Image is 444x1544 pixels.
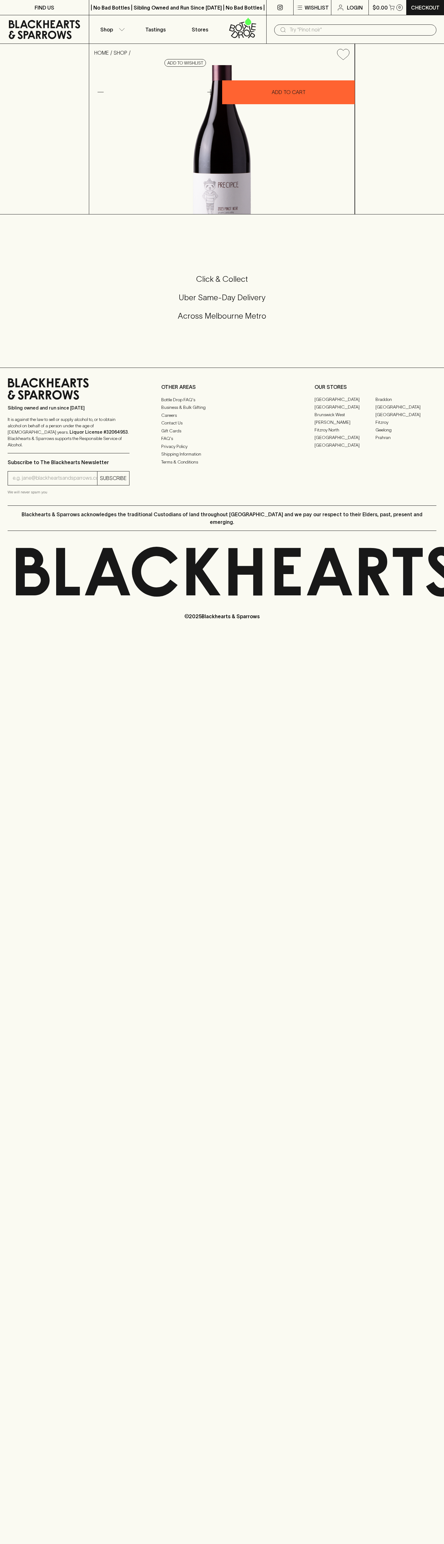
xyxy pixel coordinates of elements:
a: Braddon [375,396,436,403]
a: Stores [178,15,222,44]
a: Geelong [375,426,436,434]
a: [GEOGRAPHIC_DATA] [315,434,375,442]
p: Stores [192,26,208,33]
p: We will never spam you [8,489,129,495]
p: Checkout [411,4,440,11]
a: [GEOGRAPHIC_DATA] [375,411,436,419]
a: Bottle Drop FAQ's [161,396,283,403]
a: HOME [94,50,109,56]
p: Tastings [145,26,166,33]
a: Fitzroy North [315,426,375,434]
a: Privacy Policy [161,443,283,450]
a: Fitzroy [375,419,436,426]
p: Blackhearts & Sparrows acknowledges the traditional Custodians of land throughout [GEOGRAPHIC_DAT... [12,511,432,526]
input: Try "Pinot noir" [289,25,431,35]
a: Brunswick West [315,411,375,419]
p: 0 [398,6,401,9]
a: Shipping Information [161,450,283,458]
p: FIND US [35,4,54,11]
a: Prahran [375,434,436,442]
button: Add to wishlist [164,59,206,67]
button: ADD TO CART [222,80,355,104]
img: 37294.png [89,65,355,214]
div: Call to action block [8,248,436,355]
a: Contact Us [161,419,283,427]
h5: Click & Collect [8,274,436,284]
a: FAQ's [161,435,283,443]
a: Terms & Conditions [161,458,283,466]
button: Add to wishlist [335,46,352,63]
a: [GEOGRAPHIC_DATA] [315,403,375,411]
a: Gift Cards [161,427,283,435]
p: Shop [100,26,113,33]
a: Business & Bulk Gifting [161,404,283,411]
a: Careers [161,411,283,419]
a: Tastings [133,15,178,44]
p: $0.00 [373,4,388,11]
p: OUR STORES [315,383,436,391]
p: SUBSCRIBE [100,474,127,482]
h5: Across Melbourne Metro [8,311,436,321]
button: Shop [89,15,134,44]
a: [GEOGRAPHIC_DATA] [315,442,375,449]
p: Login [347,4,363,11]
a: SHOP [114,50,127,56]
p: ADD TO CART [272,88,306,96]
a: [GEOGRAPHIC_DATA] [375,403,436,411]
p: It is against the law to sell or supply alcohol to, or to obtain alcohol on behalf of a person un... [8,416,129,448]
p: OTHER AREAS [161,383,283,391]
h5: Uber Same-Day Delivery [8,292,436,303]
a: [GEOGRAPHIC_DATA] [315,396,375,403]
p: Subscribe to The Blackhearts Newsletter [8,458,129,466]
p: Sibling owned and run since [DATE] [8,405,129,411]
input: e.g. jane@blackheartsandsparrows.com.au [13,473,97,483]
button: SUBSCRIBE [97,471,129,485]
strong: Liquor License #32064953 [70,430,128,435]
p: Wishlist [305,4,329,11]
a: [PERSON_NAME] [315,419,375,426]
